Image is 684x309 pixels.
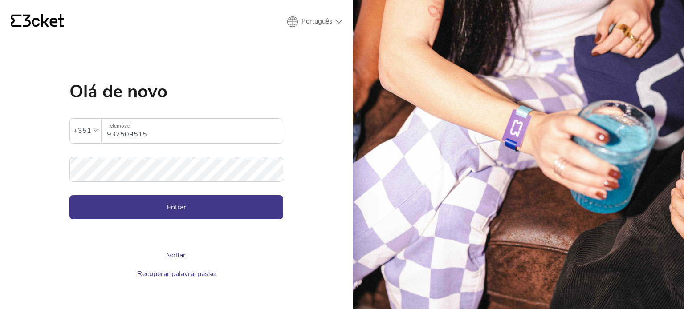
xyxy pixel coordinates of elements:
label: Palavra-passe [69,157,283,172]
button: Entrar [69,195,283,219]
h1: Olá de novo [69,83,283,100]
input: Telemóvel [107,119,283,143]
div: +351 [73,124,91,137]
a: Recuperar palavra-passe [137,269,216,279]
label: Telemóvel [102,119,283,133]
a: {' '} [11,14,64,29]
a: Voltar [167,250,186,260]
g: {' '} [11,15,21,27]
